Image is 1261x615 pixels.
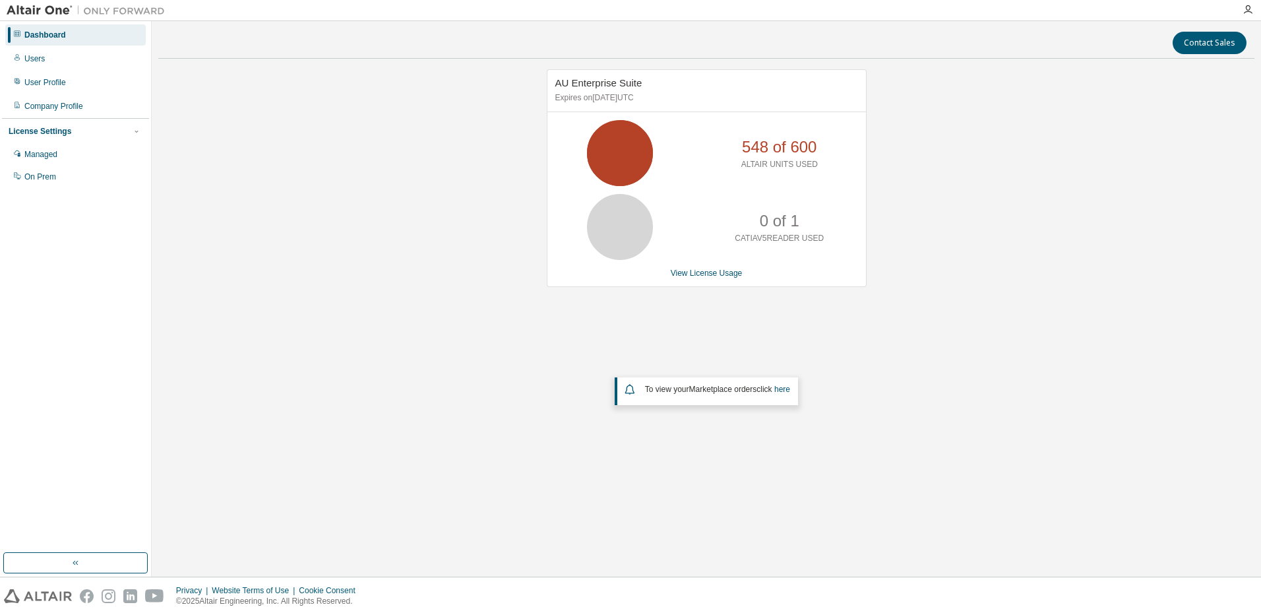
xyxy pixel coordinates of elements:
button: Contact Sales [1173,32,1246,54]
div: Website Terms of Use [212,585,299,596]
div: On Prem [24,172,56,182]
p: Expires on [DATE] UTC [555,92,855,104]
img: linkedin.svg [123,589,137,603]
div: Cookie Consent [299,585,363,596]
div: Privacy [176,585,212,596]
a: View License Usage [671,269,743,278]
div: Company Profile [24,101,83,112]
a: here [774,385,790,394]
img: Altair One [7,4,171,17]
div: User Profile [24,77,66,88]
img: instagram.svg [102,589,115,603]
p: CATIAV5READER USED [735,233,824,244]
img: youtube.svg [145,589,164,603]
div: Managed [24,149,57,160]
div: Users [24,53,45,64]
img: altair_logo.svg [4,589,72,603]
em: Marketplace orders [689,385,757,394]
span: To view your click [645,385,790,394]
div: License Settings [9,126,71,137]
p: ALTAIR UNITS USED [741,159,818,170]
img: facebook.svg [80,589,94,603]
p: 0 of 1 [760,210,799,232]
p: © 2025 Altair Engineering, Inc. All Rights Reserved. [176,596,363,607]
span: AU Enterprise Suite [555,77,642,88]
div: Dashboard [24,30,66,40]
p: 548 of 600 [742,136,816,158]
